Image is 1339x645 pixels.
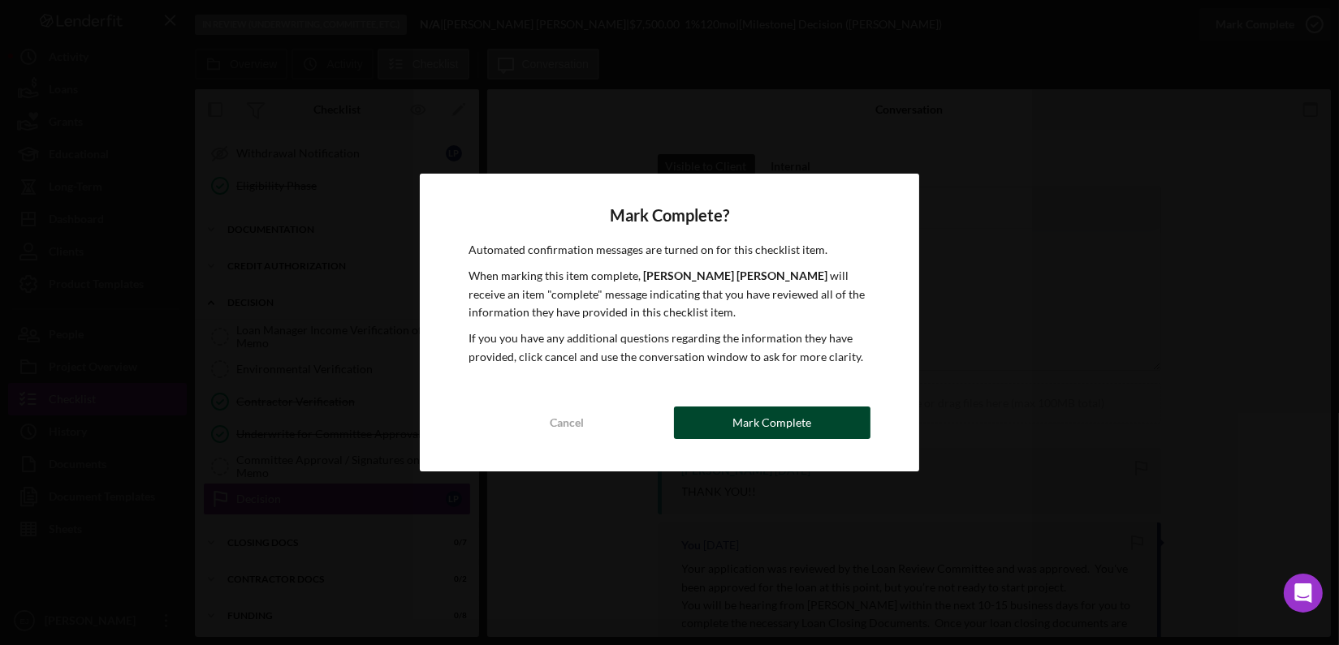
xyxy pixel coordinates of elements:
[469,206,870,225] h4: Mark Complete?
[550,406,584,439] div: Cancel
[674,406,870,439] button: Mark Complete
[469,329,870,366] p: If you you have any additional questions regarding the information they have provided, click canc...
[469,267,870,321] p: When marking this item complete, will receive an item "complete" message indicating that you have...
[643,269,827,282] b: [PERSON_NAME] [PERSON_NAME]
[732,406,811,439] div: Mark Complete
[1284,574,1323,613] div: Open Intercom Messenger
[469,406,665,439] button: Cancel
[469,241,870,259] p: Automated confirmation messages are turned on for this checklist item.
